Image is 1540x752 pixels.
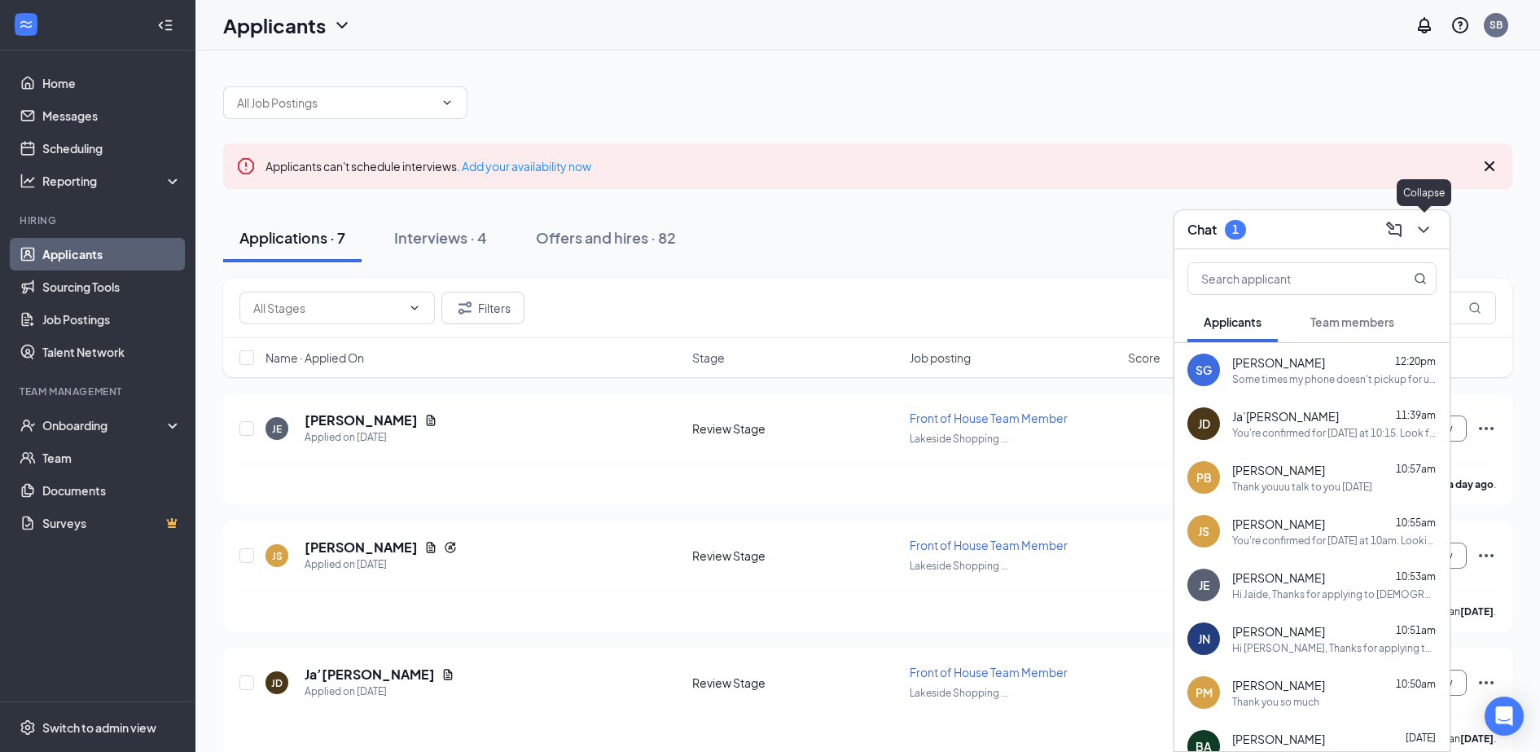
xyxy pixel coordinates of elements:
[272,549,283,563] div: JS
[236,156,256,176] svg: Error
[20,385,178,398] div: Team Management
[692,675,901,691] div: Review Stage
[1460,732,1494,745] b: [DATE]
[1480,156,1499,176] svg: Cross
[20,719,36,736] svg: Settings
[692,420,901,437] div: Review Stage
[42,238,182,270] a: Applicants
[1232,587,1437,601] div: Hi Jaide, Thanks for applying to [DEMOGRAPHIC_DATA]-fil-A Lakeside! I’d love to do a quick pre-sc...
[424,541,437,554] svg: Document
[1448,478,1494,490] b: a day ago
[42,132,182,165] a: Scheduling
[1396,570,1436,583] span: 10:53am
[910,560,1008,572] span: Lakeside Shopping ...
[272,422,282,436] div: JE
[444,541,457,554] svg: Reapply
[42,99,182,132] a: Messages
[1232,569,1325,586] span: [PERSON_NAME]
[910,665,1068,679] span: Front of House Team Member
[305,666,435,684] h5: Ja’[PERSON_NAME]
[42,336,182,368] a: Talent Network
[1232,408,1339,424] span: Ja’[PERSON_NAME]
[20,213,178,227] div: Hiring
[18,16,34,33] svg: WorkstreamLogo
[1490,18,1503,32] div: SB
[394,227,487,248] div: Interviews · 4
[1396,463,1436,475] span: 10:57am
[1232,534,1437,548] div: You're confirmed for [DATE] at 10am. Looking forward to speaking with you!
[42,442,182,474] a: Team
[455,298,475,318] svg: Filter
[42,173,182,189] div: Reporting
[305,411,418,429] h5: [PERSON_NAME]
[265,350,364,366] span: Name · Applied On
[441,668,454,681] svg: Document
[1415,15,1434,35] svg: Notifications
[1232,222,1239,236] div: 1
[1232,695,1319,709] div: Thank you so much
[1406,732,1436,744] span: [DATE]
[910,538,1068,552] span: Front of House Team Member
[1232,354,1325,371] span: [PERSON_NAME]
[1381,217,1407,243] button: ComposeMessage
[1411,217,1437,243] button: ChevronDown
[1232,426,1437,440] div: You're confirmed for [DATE] at 10:15. Look forward to speaking with you!
[441,292,524,324] button: Filter Filters
[1395,355,1436,367] span: 12:20pm
[1187,221,1217,239] h3: Chat
[910,687,1008,699] span: Lakeside Shopping ...
[42,303,182,336] a: Job Postings
[1468,301,1481,314] svg: MagnifyingGlass
[1196,684,1213,701] div: PM
[1128,350,1160,366] span: Score
[910,433,1008,445] span: Lakeside Shopping ...
[1460,605,1494,618] b: [DATE]
[1232,641,1437,655] div: Hi [PERSON_NAME], Thanks for applying to [DEMOGRAPHIC_DATA]-fil-A Lakeside! I’d love to do a quic...
[42,474,182,507] a: Documents
[332,15,352,35] svg: ChevronDown
[1397,179,1451,206] div: Collapse
[42,270,182,303] a: Sourcing Tools
[265,159,591,174] span: Applicants can't schedule interviews.
[1414,220,1433,240] svg: ChevronDown
[1310,314,1394,329] span: Team members
[1396,517,1436,529] span: 10:55am
[239,227,345,248] div: Applications · 7
[692,548,901,564] div: Review Stage
[305,556,457,573] div: Applied on [DATE]
[42,417,168,433] div: Onboarding
[692,350,725,366] span: Stage
[1199,577,1209,593] div: JE
[1232,516,1325,532] span: [PERSON_NAME]
[1198,523,1209,539] div: JS
[1232,372,1437,386] div: Some times my phone doesn't pickup for unknown numbers if so can you leave a call back number? I'...
[237,94,434,112] input: All Job Postings
[305,539,418,556] h5: [PERSON_NAME]
[305,684,454,700] div: Applied on [DATE]
[910,411,1068,425] span: Front of House Team Member
[424,414,437,427] svg: Document
[1196,362,1212,378] div: SG
[1232,480,1372,494] div: Thank youuu talk to you [DATE]
[1198,416,1210,432] div: JD
[462,159,591,174] a: Add your availability now
[1232,731,1325,747] span: [PERSON_NAME]
[271,676,283,690] div: JD
[1414,272,1427,285] svg: MagnifyingGlass
[1476,673,1496,693] svg: Ellipses
[1476,546,1496,565] svg: Ellipses
[1396,678,1436,690] span: 10:50am
[1396,624,1436,636] span: 10:51am
[1188,263,1381,294] input: Search applicant
[20,417,36,433] svg: UserCheck
[441,96,454,109] svg: ChevronDown
[42,67,182,99] a: Home
[1232,677,1325,693] span: [PERSON_NAME]
[1450,15,1470,35] svg: QuestionInfo
[1476,419,1496,438] svg: Ellipses
[1196,469,1212,486] div: PB
[253,299,401,317] input: All Stages
[536,227,676,248] div: Offers and hires · 82
[1384,220,1404,240] svg: ComposeMessage
[408,301,421,314] svg: ChevronDown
